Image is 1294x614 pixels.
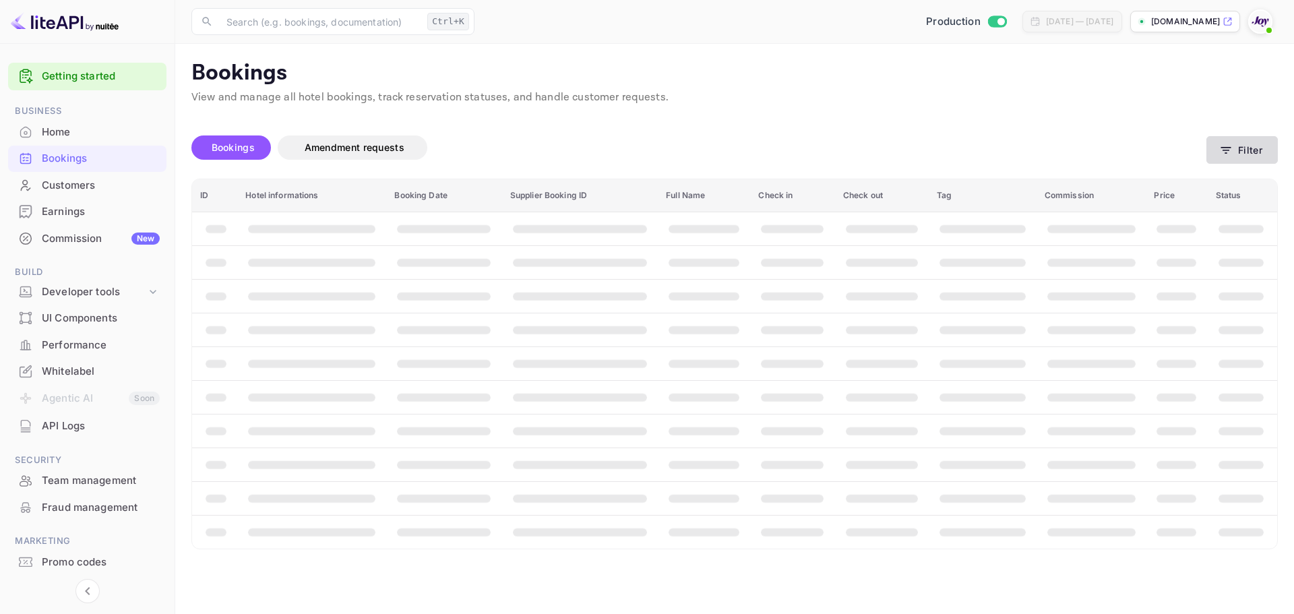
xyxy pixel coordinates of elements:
div: UI Components [42,311,160,326]
a: Getting started [42,69,160,84]
a: Performance [8,332,166,357]
th: ID [192,179,237,212]
span: Amendment requests [305,142,404,153]
div: Getting started [8,63,166,90]
div: Customers [8,173,166,199]
div: UI Components [8,305,166,332]
div: New [131,233,160,245]
p: [DOMAIN_NAME] [1151,16,1220,28]
div: Home [42,125,160,140]
div: Team management [8,468,166,494]
th: Hotel informations [237,179,386,212]
span: Build [8,265,166,280]
div: Fraud management [8,495,166,521]
th: Check out [835,179,929,212]
th: Tag [929,179,1037,212]
div: CommissionNew [8,226,166,252]
th: Supplier Booking ID [502,179,658,212]
div: Ctrl+K [427,13,469,30]
span: Marketing [8,534,166,549]
p: Bookings [191,60,1278,87]
table: booking table [192,179,1277,549]
div: API Logs [42,419,160,434]
a: Home [8,119,166,144]
div: Developer tools [8,280,166,304]
div: Earnings [8,199,166,225]
a: API Logs [8,413,166,438]
div: Switch to Sandbox mode [921,14,1012,30]
div: Bookings [42,151,160,166]
th: Check in [750,179,834,212]
a: Team management [8,468,166,493]
div: Performance [8,332,166,359]
button: Filter [1206,136,1278,164]
th: Full Name [658,179,750,212]
span: Security [8,453,166,468]
a: Bookings [8,146,166,171]
div: Whitelabel [8,359,166,385]
span: Production [926,14,981,30]
span: Bookings [212,142,255,153]
a: Customers [8,173,166,197]
a: UI Components [8,305,166,330]
th: Status [1208,179,1277,212]
a: Fraud management [8,495,166,520]
div: Performance [42,338,160,353]
img: With Joy [1250,11,1271,32]
th: Commission [1037,179,1146,212]
img: LiteAPI logo [11,11,119,32]
button: Collapse navigation [75,579,100,603]
div: Promo codes [42,555,160,570]
div: Customers [42,178,160,193]
div: Commission [42,231,160,247]
a: Earnings [8,199,166,224]
a: Promo codes [8,549,166,574]
a: Whitelabel [8,359,166,383]
th: Booking Date [386,179,501,212]
span: Business [8,104,166,119]
div: Whitelabel [42,364,160,379]
div: Developer tools [42,284,146,300]
p: View and manage all hotel bookings, track reservation statuses, and handle customer requests. [191,90,1278,106]
div: Bookings [8,146,166,172]
div: Team management [42,473,160,489]
div: account-settings tabs [191,135,1206,160]
div: API Logs [8,413,166,439]
th: Price [1146,179,1207,212]
div: Home [8,119,166,146]
div: [DATE] — [DATE] [1046,16,1113,28]
div: Promo codes [8,549,166,576]
div: Earnings [42,204,160,220]
input: Search (e.g. bookings, documentation) [218,8,422,35]
div: Fraud management [42,500,160,516]
a: CommissionNew [8,226,166,251]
